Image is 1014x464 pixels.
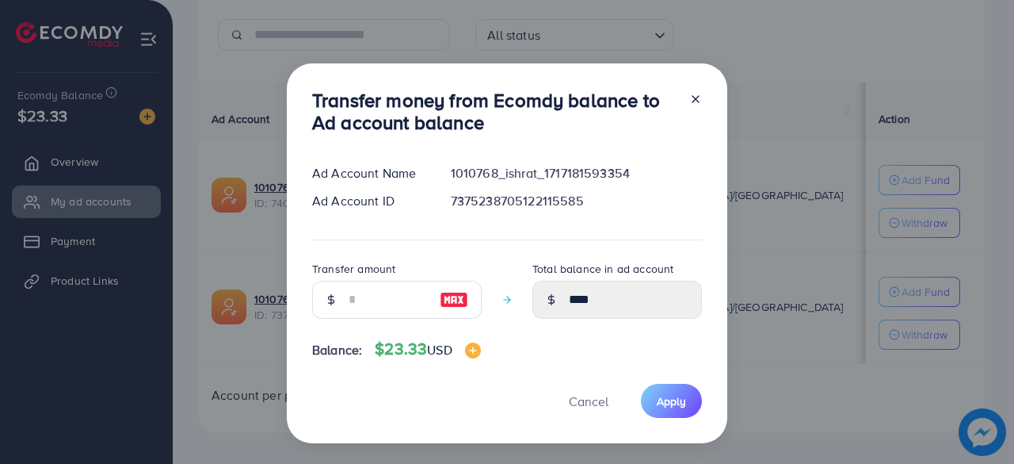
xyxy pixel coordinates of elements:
[549,384,628,418] button: Cancel
[375,339,480,359] h4: $23.33
[312,261,395,277] label: Transfer amount
[312,341,362,359] span: Balance:
[299,192,438,210] div: Ad Account ID
[440,290,468,309] img: image
[299,164,438,182] div: Ad Account Name
[427,341,452,359] span: USD
[569,393,608,410] span: Cancel
[438,164,715,182] div: 1010768_ishrat_1717181593354
[312,89,677,135] h3: Transfer money from Ecomdy balance to Ad account balance
[465,343,481,359] img: image
[657,393,686,409] span: Apply
[438,192,715,210] div: 7375238705122115585
[532,261,673,277] label: Total balance in ad account
[641,384,702,418] button: Apply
